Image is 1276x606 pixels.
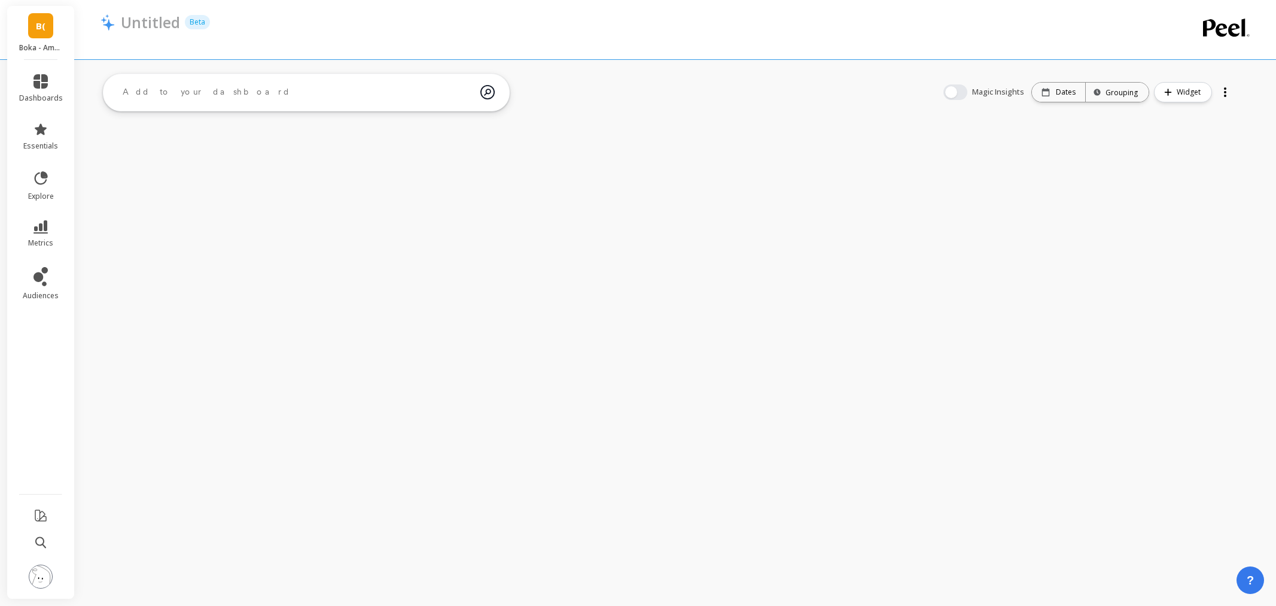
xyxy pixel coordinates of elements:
[28,238,53,248] span: metrics
[972,86,1027,98] span: Magic Insights
[480,76,495,108] img: magic search icon
[185,15,210,29] p: Beta
[36,19,45,33] span: B(
[1154,82,1212,102] button: Widget
[28,192,54,201] span: explore
[19,93,63,103] span: dashboards
[1056,87,1076,97] p: Dates
[121,12,180,32] p: Untitled
[1097,87,1138,98] div: Grouping
[23,141,58,151] span: essentials
[29,565,53,589] img: profile picture
[1237,566,1264,594] button: ?
[1177,86,1204,98] span: Widget
[19,43,63,53] p: Boka - Amazon (Essor)
[101,14,115,31] img: header icon
[1247,572,1254,589] span: ?
[23,291,59,301] span: audiences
